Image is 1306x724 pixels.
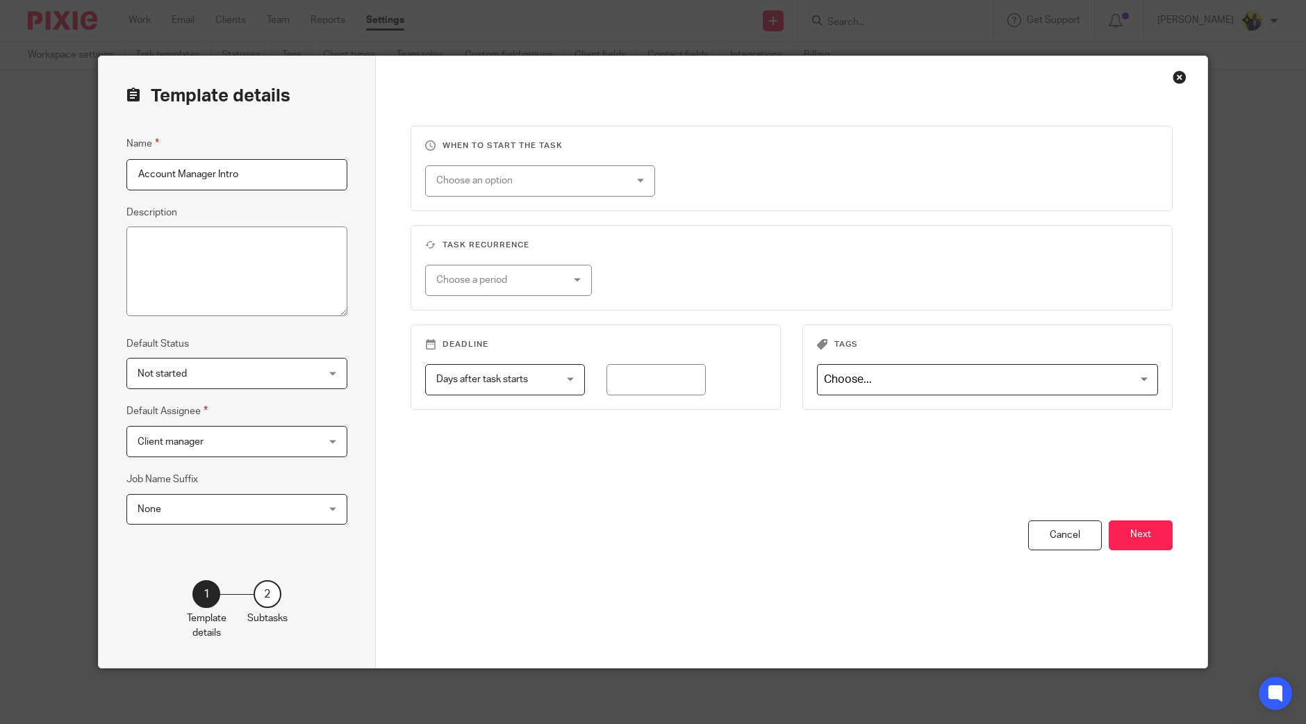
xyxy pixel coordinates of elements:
p: Template details [187,611,226,640]
label: Name [126,135,159,151]
label: Description [126,206,177,220]
label: Default Status [126,337,189,351]
div: Close this dialog window [1173,70,1187,84]
span: Client manager [138,437,204,447]
span: Not started [138,369,187,379]
div: 2 [254,580,281,608]
h3: Deadline [425,339,766,350]
div: 1 [192,580,220,608]
label: Job Name Suffix [126,472,198,486]
h3: When to start the task [425,140,1158,151]
h3: Task recurrence [425,240,1158,251]
p: Subtasks [247,611,288,625]
div: Choose an option [436,166,611,195]
span: None [138,504,161,514]
h3: Tags [817,339,1158,350]
div: Cancel [1028,520,1102,550]
input: Search for option [819,368,1150,392]
span: Days after task starts [436,375,528,384]
div: Choose a period [436,265,561,295]
label: Default Assignee [126,403,208,419]
button: Next [1109,520,1173,550]
div: Search for option [817,364,1158,395]
h2: Template details [126,84,290,108]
